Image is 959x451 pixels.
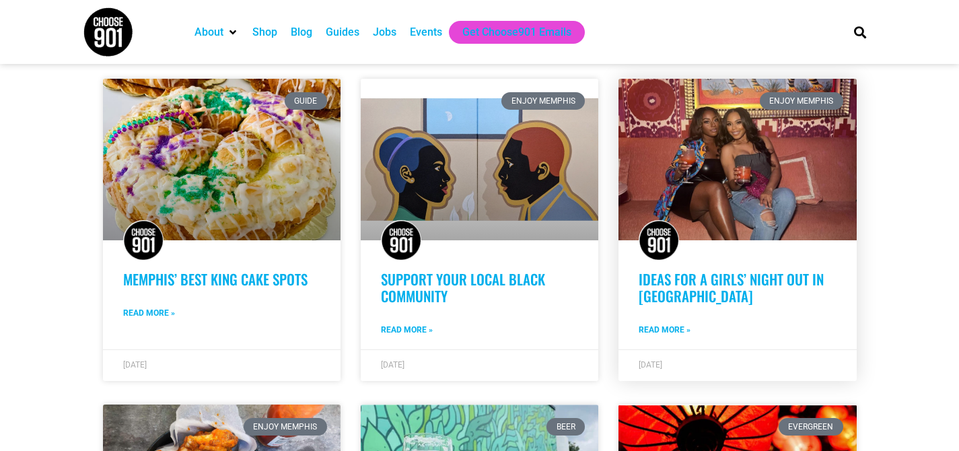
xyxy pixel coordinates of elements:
[849,21,871,43] div: Search
[373,24,396,40] a: Jobs
[123,307,175,319] a: Read more about Memphis’ Best King Cake Spots
[381,269,545,306] a: Support Your Local Black Community
[252,24,277,40] a: Shop
[639,220,679,261] img: Choose901
[244,418,327,436] div: Enjoy Memphis
[462,24,571,40] a: Get Choose901 Emails
[639,360,662,370] span: [DATE]
[326,24,359,40] a: Guides
[639,324,690,336] a: Read more about Ideas for a Girls’ Night Out In Memphis
[501,92,585,110] div: Enjoy Memphis
[188,21,831,44] nav: Main nav
[361,79,598,240] a: Black Memphis Artist Carl E. Moore Mural
[194,24,223,40] a: About
[546,418,585,436] div: Beer
[123,269,308,289] a: Memphis’ Best King Cake Spots
[123,220,164,261] img: Choose901
[188,21,246,44] div: About
[381,324,433,336] a: Read more about Support Your Local Black Community
[779,418,843,436] div: Evergreen
[123,360,147,370] span: [DATE]
[285,92,327,110] div: Guide
[291,24,312,40] a: Blog
[103,79,341,240] a: A vibrant king cake with purple, green, and yellow sugar and white icing sits on a gold tray, ado...
[381,220,421,261] img: Choose901
[410,24,442,40] a: Events
[639,269,824,306] a: Ideas for a Girls’ Night Out In [GEOGRAPHIC_DATA]
[381,360,404,370] span: [DATE]
[760,92,843,110] div: Enjoy Memphis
